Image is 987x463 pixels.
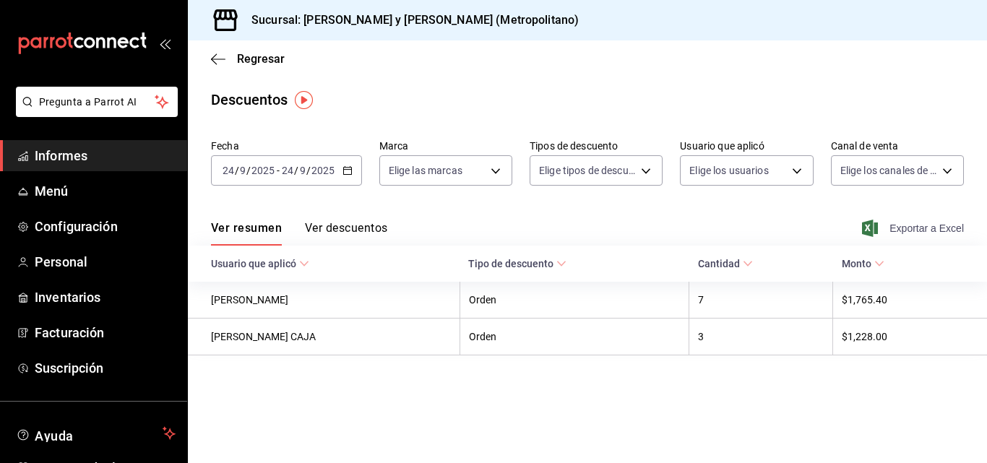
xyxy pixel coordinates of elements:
span: Usuario que aplicó [211,257,309,269]
font: Configuración [35,219,118,234]
font: 7 [698,295,704,306]
font: $1,228.00 [842,332,887,343]
span: Cantidad [698,257,753,269]
font: Ver descuentos [305,221,387,235]
font: Usuario que aplicó [680,140,764,152]
button: Exportar a Excel [865,220,964,237]
font: Monto [842,259,871,270]
div: pestañas de navegación [211,220,387,246]
input: ---- [251,165,275,176]
font: Canal de venta [831,140,899,152]
font: 3 [698,332,704,343]
span: Tipo de descuento [468,257,566,269]
font: Sucursal: [PERSON_NAME] y [PERSON_NAME] (Metropolitano) [251,13,579,27]
font: Pregunta a Parrot AI [39,96,137,108]
font: $1,765.40 [842,295,887,306]
font: - [277,165,280,176]
button: Regresar [211,52,285,66]
button: Pregunta a Parrot AI [16,87,178,117]
font: [PERSON_NAME] [211,295,288,306]
font: Informes [35,148,87,163]
span: Monto [842,257,884,269]
font: / [294,165,298,176]
font: Elige las marcas [389,165,462,176]
font: Usuario que aplicó [211,259,296,270]
font: Inventarios [35,290,100,305]
input: -- [281,165,294,176]
font: Orden [469,295,496,306]
font: Exportar a Excel [889,222,964,234]
font: Tipos de descuento [530,140,618,152]
font: Suscripción [35,360,103,376]
img: Marcador de información sobre herramientas [295,91,313,109]
font: Personal [35,254,87,269]
input: -- [239,165,246,176]
font: Menú [35,183,69,199]
font: / [246,165,251,176]
font: Regresar [237,52,285,66]
font: Marca [379,140,409,152]
font: Elige los usuarios [689,165,768,176]
a: Pregunta a Parrot AI [10,105,178,120]
input: -- [299,165,306,176]
font: Elige los canales de venta [840,165,956,176]
font: Ver resumen [211,221,282,235]
button: abrir_cajón_menú [159,38,171,49]
font: Facturación [35,325,104,340]
font: [PERSON_NAME] CAJA [211,332,316,343]
font: Tipo de descuento [468,259,553,270]
font: Orden [469,332,496,343]
font: Ayuda [35,428,74,443]
font: Elige tipos de descuento [539,165,649,176]
font: / [235,165,239,176]
font: Fecha [211,140,239,152]
font: Cantidad [698,259,740,270]
input: ---- [311,165,335,176]
font: Descuentos [211,91,288,108]
font: / [306,165,311,176]
input: -- [222,165,235,176]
